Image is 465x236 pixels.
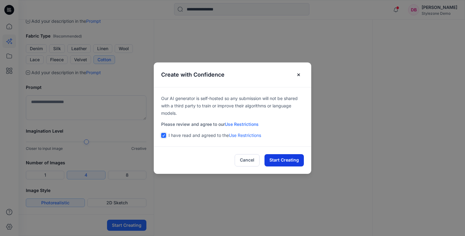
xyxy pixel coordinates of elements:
[169,132,261,139] p: I have read and agreed to the
[154,62,311,87] header: Create with Confidence
[264,154,304,166] button: Start Creating
[161,121,304,128] p: Please review and agree to our
[229,133,261,138] a: Use Restrictions
[161,95,304,117] p: Our AI generator is self-hosted so any submission will not be shared with a third party to train ...
[225,122,259,127] a: Use Restrictions
[235,154,260,166] button: Cancel
[293,70,304,80] button: Close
